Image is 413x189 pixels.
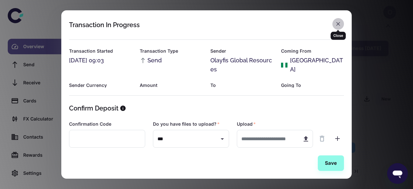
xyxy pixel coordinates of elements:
label: Confirmation Code [69,121,111,127]
div: [DATE] 09:03 [69,56,132,65]
h6: Amount [140,82,203,89]
h5: Confirm Deposit [69,103,118,113]
iframe: Button to launch messaging window [387,163,408,184]
h6: Transaction Started [69,47,132,55]
label: Do you have files to upload? [153,121,220,127]
div: Olayfis Global Resources [210,56,273,74]
h6: Going To [281,82,344,89]
span: Send [140,56,162,65]
h6: Sender [210,47,273,55]
button: Open [218,134,227,143]
h6: Transaction Type [140,47,203,55]
button: Save [318,155,344,171]
h6: Coming From [281,47,344,55]
h6: Sender Currency [69,82,132,89]
div: Transaction In Progress [69,21,140,29]
div: Close [331,32,346,40]
div: [GEOGRAPHIC_DATA] [290,56,344,74]
label: Upload [237,121,256,127]
h6: To [210,82,273,89]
